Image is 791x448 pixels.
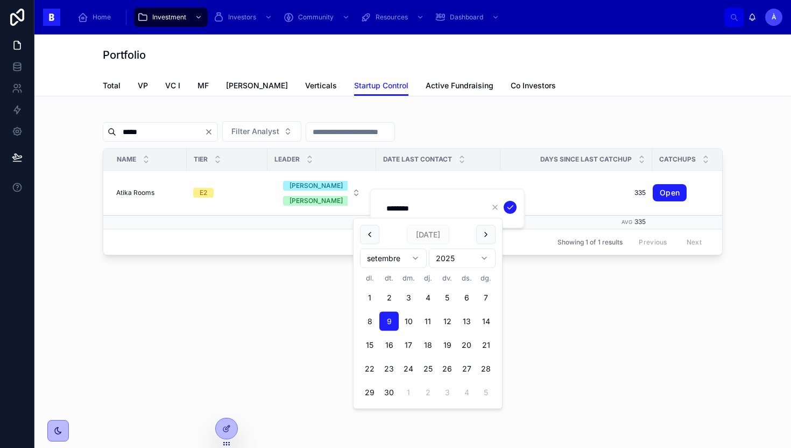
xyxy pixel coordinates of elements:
button: dimarts, 30 de setembre 2025 [379,383,399,402]
button: dijous, 11 de setembre 2025 [418,312,437,331]
button: dimecres, 10 de setembre 2025 [399,312,418,331]
button: divendres, 12 de setembre 2025 [437,312,457,331]
span: À [772,13,776,22]
button: dimecres, 1 de octubre 2025 [399,383,418,402]
a: [DATE] [383,184,494,201]
span: Date Last Contact [383,155,452,164]
button: dijous, 18 de setembre 2025 [418,335,437,355]
a: Verticals [305,76,337,97]
div: scrollable content [69,5,724,29]
button: divendres, 26 de setembre 2025 [437,359,457,379]
span: Co Investors [511,80,556,91]
a: MF [197,76,209,97]
a: Investors [210,8,278,27]
span: Filter Analyst [231,126,279,137]
button: dissabte, 6 de setembre 2025 [457,288,476,307]
button: dilluns, 8 de setembre 2025 [360,312,379,331]
button: Select Button [222,121,301,142]
th: dijous [418,272,437,284]
span: 335 [634,218,646,226]
span: Atika Rooms [116,188,154,197]
span: Startup Control [354,80,408,91]
a: Open [653,184,743,201]
button: dissabte, 4 de octubre 2025 [457,383,476,402]
button: diumenge, 5 de octubre 2025 [476,383,496,402]
img: App logo [43,9,60,26]
span: Leader [274,155,300,164]
button: divendres, 19 de setembre 2025 [437,335,457,355]
button: Unselect PEDRO [283,195,349,206]
span: MF [197,80,209,91]
div: [PERSON_NAME] [289,181,343,191]
button: dilluns, 22 de setembre 2025 [360,359,379,379]
button: dilluns, 29 de setembre 2025 [360,383,379,402]
button: diumenge, 14 de setembre 2025 [476,312,496,331]
button: dimecres, 17 de setembre 2025 [399,335,418,355]
div: E2 [200,188,207,198]
table: setembre 2025 [360,272,496,402]
a: Community [280,8,355,27]
span: Showing 1 of 1 results [557,238,623,247]
span: Dashboard [450,13,483,22]
button: dissabte, 13 de setembre 2025 [457,312,476,331]
span: Home [93,13,111,22]
button: dimecres, 3 de setembre 2025 [399,288,418,307]
span: Verticals [305,80,337,91]
a: Total [103,76,121,97]
div: [PERSON_NAME] [289,196,343,206]
a: Active Fundraising [426,76,493,97]
a: Co Investors [511,76,556,97]
button: Clear [204,128,217,136]
a: [PERSON_NAME] [226,76,288,97]
button: divendres, 5 de setembre 2025 [437,288,457,307]
a: E2 [193,188,261,198]
span: Name [117,155,136,164]
span: Community [298,13,334,22]
th: diumenge [476,272,496,284]
span: VC I [165,80,180,91]
span: Total [103,80,121,91]
th: dimecres [399,272,418,284]
button: divendres, 3 de octubre 2025 [437,383,457,402]
th: dissabte [457,272,476,284]
th: dimarts [379,272,399,284]
span: Investment [152,13,186,22]
h1: Portfolio [103,47,146,62]
span: Investors [228,13,256,22]
button: Today, dimarts, 9 de setembre 2025, selected [379,312,399,331]
button: dimarts, 2 de setembre 2025 [379,288,399,307]
th: dilluns [360,272,379,284]
button: dijous, 4 de setembre 2025 [418,288,437,307]
button: Unselect ADRIAN [283,180,349,191]
button: dilluns, 15 de setembre 2025 [360,335,379,355]
a: Home [74,8,118,27]
th: divendres [437,272,457,284]
a: VP [138,76,148,97]
a: Atika Rooms [116,188,180,197]
a: 335 [507,188,646,197]
span: Active Fundraising [426,80,493,91]
span: VP [138,80,148,91]
a: Investment [134,8,208,27]
button: dijous, 25 de setembre 2025 [418,359,437,379]
small: Avg [621,219,632,225]
button: diumenge, 28 de setembre 2025 [476,359,496,379]
span: [PERSON_NAME] [226,80,288,91]
button: dimarts, 16 de setembre 2025 [379,335,399,355]
button: diumenge, 21 de setembre 2025 [476,335,496,355]
a: Resources [357,8,429,27]
a: Dashboard [432,8,505,27]
button: dissabte, 20 de setembre 2025 [457,335,476,355]
button: diumenge, 7 de setembre 2025 [476,288,496,307]
span: Tier [194,155,208,164]
span: Resources [376,13,408,22]
button: dimarts, 23 de setembre 2025 [379,359,399,379]
a: VC I [165,76,180,97]
a: Open [653,184,687,201]
a: Select Button [274,175,370,211]
button: dijous, 2 de octubre 2025 [418,383,437,402]
a: Startup Control [354,76,408,96]
button: dissabte, 27 de setembre 2025 [457,359,476,379]
button: dimecres, 24 de setembre 2025 [399,359,418,379]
